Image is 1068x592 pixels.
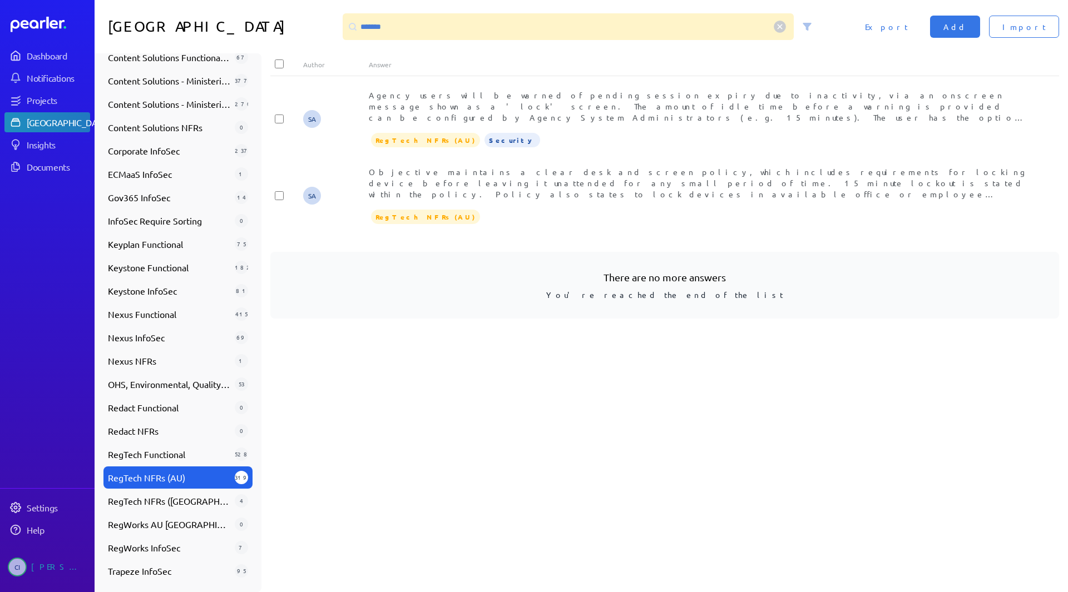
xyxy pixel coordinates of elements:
[27,94,89,106] div: Projects
[235,261,248,274] div: 182
[235,541,248,554] div: 7
[288,270,1041,285] h3: There are no more answers
[930,16,980,38] button: Add
[369,90,1025,156] span: Agency users will be warned of pending session expiry due to inactivity, via an onscreen message ...
[108,518,230,531] span: RegWorks AU [GEOGRAPHIC_DATA]
[27,502,89,513] div: Settings
[108,284,230,297] span: Keystone InfoSec
[303,187,321,205] span: Steve Ackermann
[8,558,27,576] span: Carolina Irigoyen
[4,46,90,66] a: Dashboard
[27,139,89,150] div: Insights
[852,16,921,38] button: Export
[108,261,230,274] span: Keystone Functional
[235,51,248,64] div: 67
[303,110,321,128] span: Steve Ackermann
[108,377,230,391] span: OHS, Environmental, Quality, Ethical Dealings
[108,167,230,181] span: ECMaaS InfoSec
[235,564,248,578] div: 95
[108,307,230,321] span: Nexus Functional
[235,214,248,227] div: 0
[235,237,248,251] div: 75
[4,135,90,155] a: Insights
[31,558,87,576] div: [PERSON_NAME]
[235,377,248,391] div: 53
[11,17,90,32] a: Dashboard
[27,524,89,535] div: Help
[235,284,248,297] div: 81
[108,121,230,134] span: Content Solutions NFRs
[4,498,90,518] a: Settings
[235,144,248,157] div: 237
[369,167,1026,266] span: Objective maintains a clear desk and screen policy, which includes requirements for locking devic...
[108,214,230,227] span: InfoSec Require Sorting
[108,471,230,484] span: RegTech NFRs (AU)
[235,191,248,204] div: 14
[235,447,248,461] div: 528
[1002,21,1046,32] span: Import
[108,401,230,414] span: Redact Functional
[108,51,230,64] span: Content Solutions Functional w/Images (Old _ For Review)
[108,447,230,461] span: RegTech Functional
[108,564,230,578] span: Trapeze InfoSec
[4,553,90,581] a: CI[PERSON_NAME]
[27,50,89,61] div: Dashboard
[108,191,230,204] span: Gov365 InfoSec
[27,72,89,83] div: Notifications
[235,401,248,414] div: 0
[865,21,908,32] span: Export
[235,354,248,367] div: 1
[235,307,248,321] div: 415
[108,354,230,367] span: Nexus NFRs
[4,157,90,177] a: Documents
[108,13,338,40] h1: [GEOGRAPHIC_DATA]
[27,117,110,128] div: [GEOGRAPHIC_DATA]
[108,144,230,157] span: Corporate InfoSec
[235,121,248,134] div: 0
[108,237,230,251] span: Keyplan Functional
[108,424,230,437] span: Redact NFRs
[235,97,248,111] div: 270
[235,167,248,181] div: 1
[108,97,230,111] span: Content Solutions - Ministerials - Non Functional
[108,541,230,554] span: RegWorks InfoSec
[235,494,248,508] div: 4
[108,331,230,344] span: Nexus InfoSec
[4,90,90,110] a: Projects
[4,112,90,132] a: [GEOGRAPHIC_DATA]
[989,16,1059,38] button: Import
[235,424,248,437] div: 0
[108,494,230,508] span: RegTech NFRs ([GEOGRAPHIC_DATA])
[288,285,1041,301] p: You're reached the end of the list
[484,133,540,147] span: Security
[27,161,89,172] div: Documents
[369,60,1026,69] div: Answer
[108,74,230,87] span: Content Solutions - Ministerials - Functional
[235,74,248,87] div: 377
[4,68,90,88] a: Notifications
[235,471,248,484] div: 319
[235,331,248,344] div: 69
[303,60,369,69] div: Author
[943,21,967,32] span: Add
[371,210,480,224] span: RegTech NFRs (AU)
[371,133,480,147] span: RegTech NFRs (AU)
[4,520,90,540] a: Help
[235,518,248,531] div: 0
